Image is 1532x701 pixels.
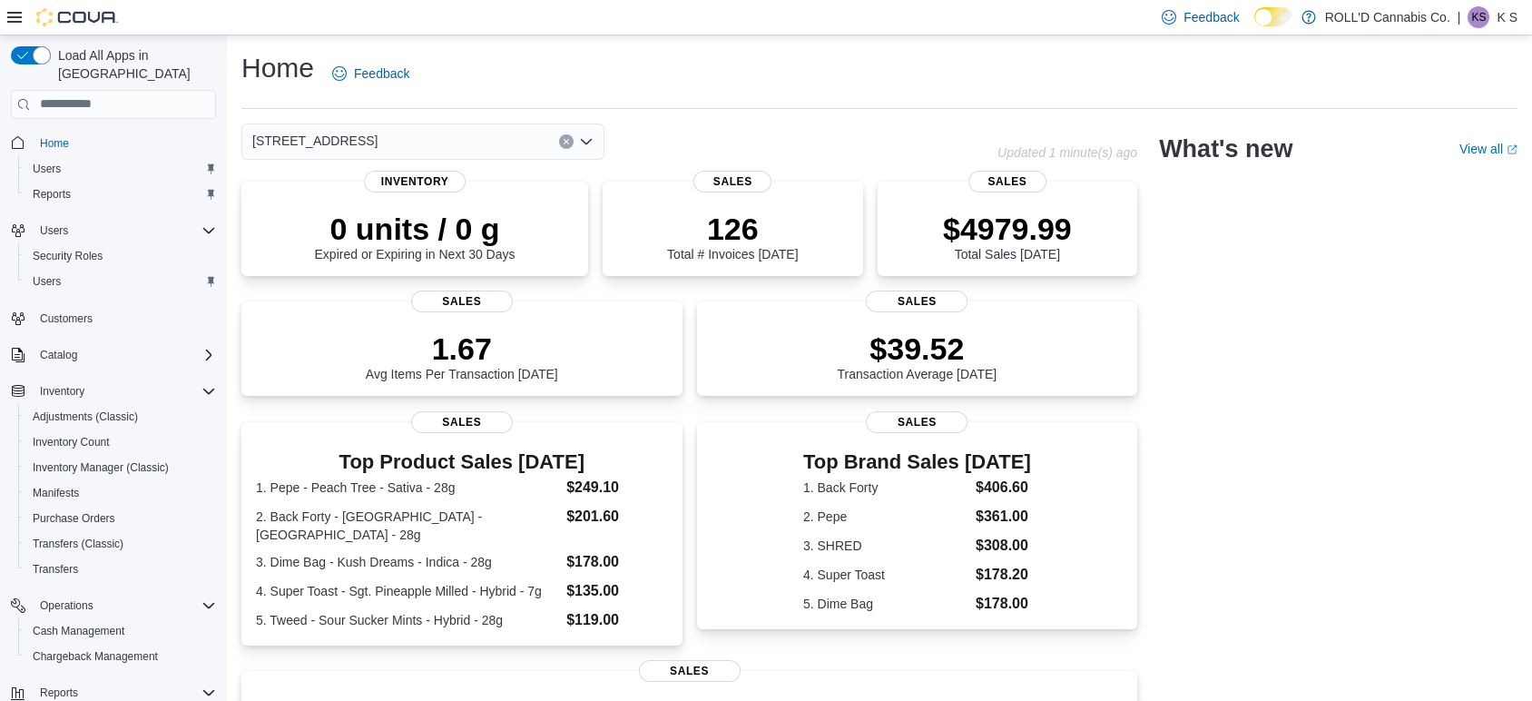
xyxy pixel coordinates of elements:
span: Cash Management [25,620,216,642]
p: 126 [667,211,798,247]
button: Adjustments (Classic) [18,404,223,429]
div: Total # Invoices [DATE] [667,211,798,262]
a: Home [33,133,76,154]
span: Operations [40,598,93,613]
dd: $178.20 [976,564,1031,586]
span: Sales [411,291,513,312]
h3: Top Brand Sales [DATE] [803,451,1031,473]
dd: $178.00 [976,593,1031,615]
span: Inventory Count [33,435,110,449]
a: Inventory Count [25,431,117,453]
a: Users [25,158,68,180]
div: Total Sales [DATE] [943,211,1072,262]
a: Inventory Manager (Classic) [25,457,176,479]
span: Feedback [354,64,409,83]
dd: $406.60 [976,477,1031,499]
span: Purchase Orders [33,511,115,526]
dd: $308.00 [976,535,1031,557]
span: Chargeback Management [25,646,216,667]
span: Customers [33,307,216,330]
svg: External link [1507,144,1517,155]
button: Users [33,220,75,242]
span: Customers [40,311,93,326]
div: Avg Items Per Transaction [DATE] [366,331,558,381]
span: Home [33,132,216,154]
span: [STREET_ADDRESS] [252,130,378,152]
button: Clear input [559,134,574,149]
h1: Home [241,50,314,86]
dd: $119.00 [566,609,667,631]
span: Inventory Count [25,431,216,453]
a: Feedback [325,55,417,92]
span: Users [33,162,61,176]
button: Inventory Manager (Classic) [18,455,223,480]
span: Feedback [1183,8,1239,26]
button: Cash Management [18,618,223,644]
dt: 3. Dime Bag - Kush Dreams - Indica - 28g [256,553,559,571]
a: Users [25,271,68,292]
button: Users [18,269,223,294]
button: Transfers [18,557,223,582]
button: Inventory [4,379,223,404]
span: Chargeback Management [33,649,158,664]
p: $39.52 [838,331,997,367]
span: Inventory [33,380,216,402]
span: Inventory [364,171,466,193]
button: Purchase Orders [18,506,223,531]
div: Expired or Expiring in Next 30 Days [315,211,516,262]
dd: $201.60 [566,506,667,528]
button: Manifests [18,480,223,506]
a: Adjustments (Classic) [25,406,145,428]
a: Cash Management [25,620,132,642]
dd: $249.10 [566,477,667,499]
button: Chargeback Management [18,644,223,669]
span: Reports [25,183,216,205]
span: Catalog [33,344,216,366]
button: Users [4,218,223,243]
dt: 2. Back Forty - [GEOGRAPHIC_DATA] - [GEOGRAPHIC_DATA] - 28g [256,508,559,544]
input: Dark Mode [1254,7,1292,26]
span: Manifests [25,482,216,504]
button: Customers [4,305,223,331]
dt: 5. Dime Bag [803,595,968,613]
span: Transfers [33,562,78,577]
span: Sales [866,291,967,312]
span: Operations [33,595,216,617]
dt: 1. Pepe - Peach Tree - Sativa - 28g [256,479,559,497]
p: Updated 1 minute(s) ago [997,145,1137,160]
span: Transfers [25,558,216,580]
span: Sales [866,411,967,433]
span: Transfers (Classic) [25,533,216,555]
span: Sales [411,411,513,433]
p: K S [1497,6,1517,28]
span: Adjustments (Classic) [25,406,216,428]
a: Transfers [25,558,85,580]
dt: 4. Super Toast - Sgt. Pineapple Milled - Hybrid - 7g [256,582,559,600]
a: Customers [33,308,100,330]
p: 1.67 [366,331,558,367]
dt: 5. Tweed - Sour Sucker Mints - Hybrid - 28g [256,611,559,629]
button: Users [18,156,223,182]
a: Reports [25,183,78,205]
span: Security Roles [33,249,103,263]
span: Users [33,220,216,242]
a: Manifests [25,482,86,504]
button: Catalog [4,342,223,368]
p: ROLL'D Cannabis Co. [1325,6,1450,28]
span: Home [40,136,69,151]
button: Open list of options [579,134,594,149]
img: Cova [36,8,118,26]
span: Security Roles [25,245,216,267]
span: Manifests [33,486,79,500]
h3: Top Product Sales [DATE] [256,451,668,473]
button: Catalog [33,344,84,366]
button: Reports [18,182,223,207]
h2: What's new [1159,134,1292,163]
button: Transfers (Classic) [18,531,223,557]
span: Load All Apps in [GEOGRAPHIC_DATA] [51,46,216,83]
span: Inventory [40,384,84,399]
button: Operations [33,595,101,617]
span: Inventory Manager (Classic) [33,460,169,475]
span: KS [1471,6,1486,28]
span: Users [40,223,68,238]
